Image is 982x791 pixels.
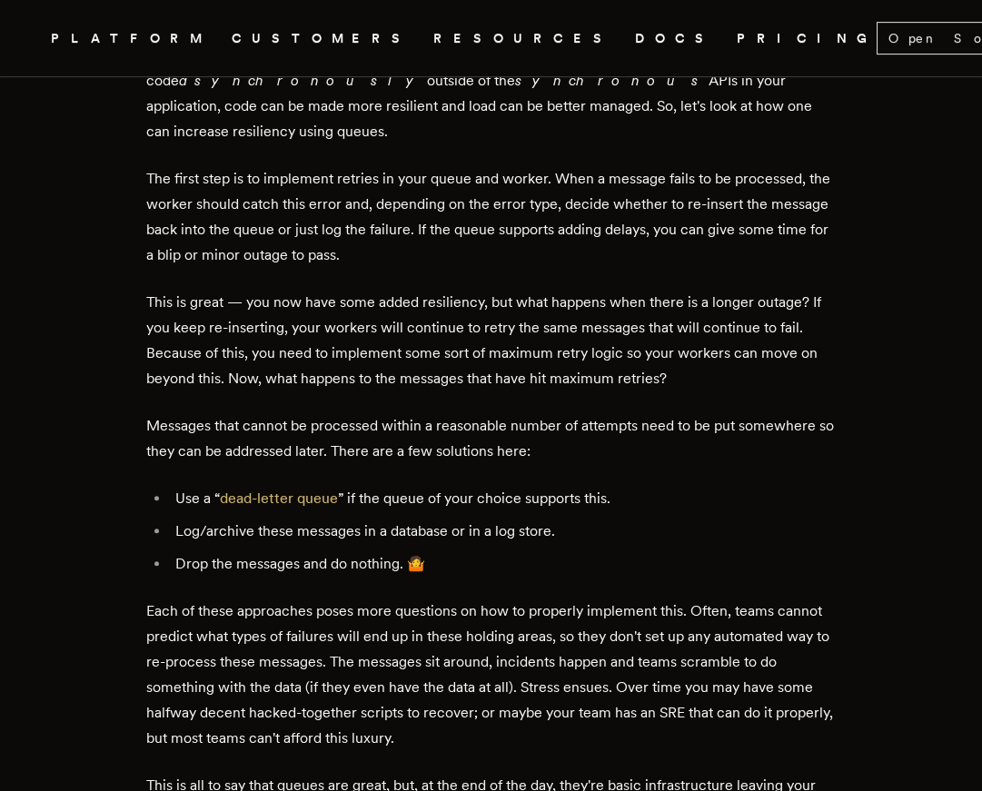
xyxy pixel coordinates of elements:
button: PLATFORM [51,27,210,50]
em: synchronous [515,72,709,89]
em: asynchronously [179,72,427,89]
a: CUSTOMERS [232,27,412,50]
li: Drop the messages and do nothing. 🤷 [170,551,837,577]
a: dead-letter queue [220,489,338,507]
li: Use a “ ” if the queue of your choice supports this. [170,486,837,511]
p: Message queues are no-brainer additions to an application architecture. By being able to run code... [146,43,837,144]
button: RESOURCES [433,27,613,50]
li: Log/archive these messages in a database or in a log store. [170,519,837,544]
p: The first step is to implement retries in your queue and worker. When a message fails to be proce... [146,166,837,268]
a: PRICING [737,27,877,50]
p: Messages that cannot be processed within a reasonable number of attempts need to be put somewhere... [146,413,837,464]
p: Each of these approaches poses more questions on how to properly implement this. Often, teams can... [146,598,837,751]
p: This is great — you now have some added resiliency, but what happens when there is a longer outag... [146,290,837,391]
a: DOCS [635,27,715,50]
